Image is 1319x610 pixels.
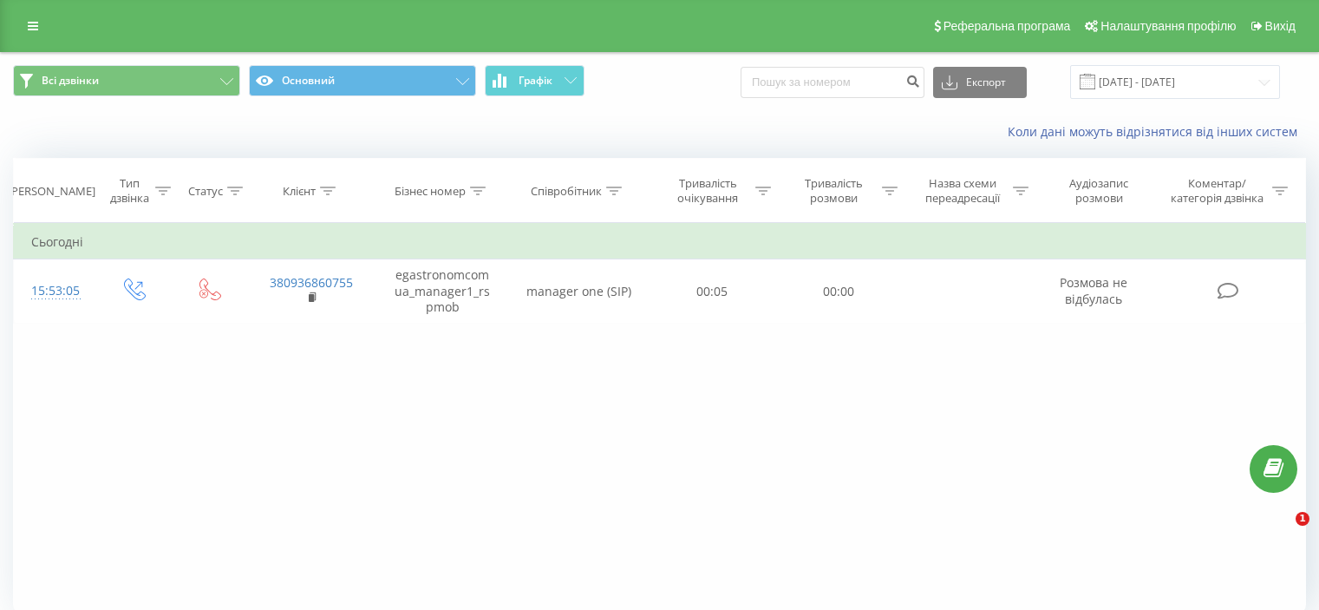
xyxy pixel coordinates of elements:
[1008,123,1306,140] a: Коли дані можуть відрізнятися вiд інших систем
[249,65,476,96] button: Основний
[395,184,466,199] div: Бізнес номер
[1060,274,1127,306] span: Розмова не відбулась
[42,74,99,88] span: Всі дзвінки
[508,259,650,324] td: manager one (SIP)
[1260,512,1302,554] iframe: Intercom live chat
[13,65,240,96] button: Всі дзвінки
[944,19,1071,33] span: Реферальна програма
[917,176,1009,206] div: Назва схеми переадресації
[531,184,602,199] div: Співробітник
[283,184,316,199] div: Клієнт
[775,259,901,324] td: 00:00
[741,67,924,98] input: Пошук за номером
[650,259,775,324] td: 00:05
[519,75,552,87] span: Графік
[188,184,223,199] div: Статус
[1100,19,1236,33] span: Налаштування профілю
[1265,19,1296,33] span: Вихід
[270,274,353,291] a: 380936860755
[791,176,878,206] div: Тривалість розмови
[485,65,584,96] button: Графік
[1166,176,1268,206] div: Коментар/категорія дзвінка
[109,176,150,206] div: Тип дзвінка
[933,67,1027,98] button: Експорт
[1048,176,1150,206] div: Аудіозапис розмови
[31,274,77,308] div: 15:53:05
[14,225,1306,259] td: Сьогодні
[376,259,507,324] td: egastronomcomua_manager1_rspmob
[1296,512,1309,526] span: 1
[8,184,95,199] div: [PERSON_NAME]
[665,176,752,206] div: Тривалість очікування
